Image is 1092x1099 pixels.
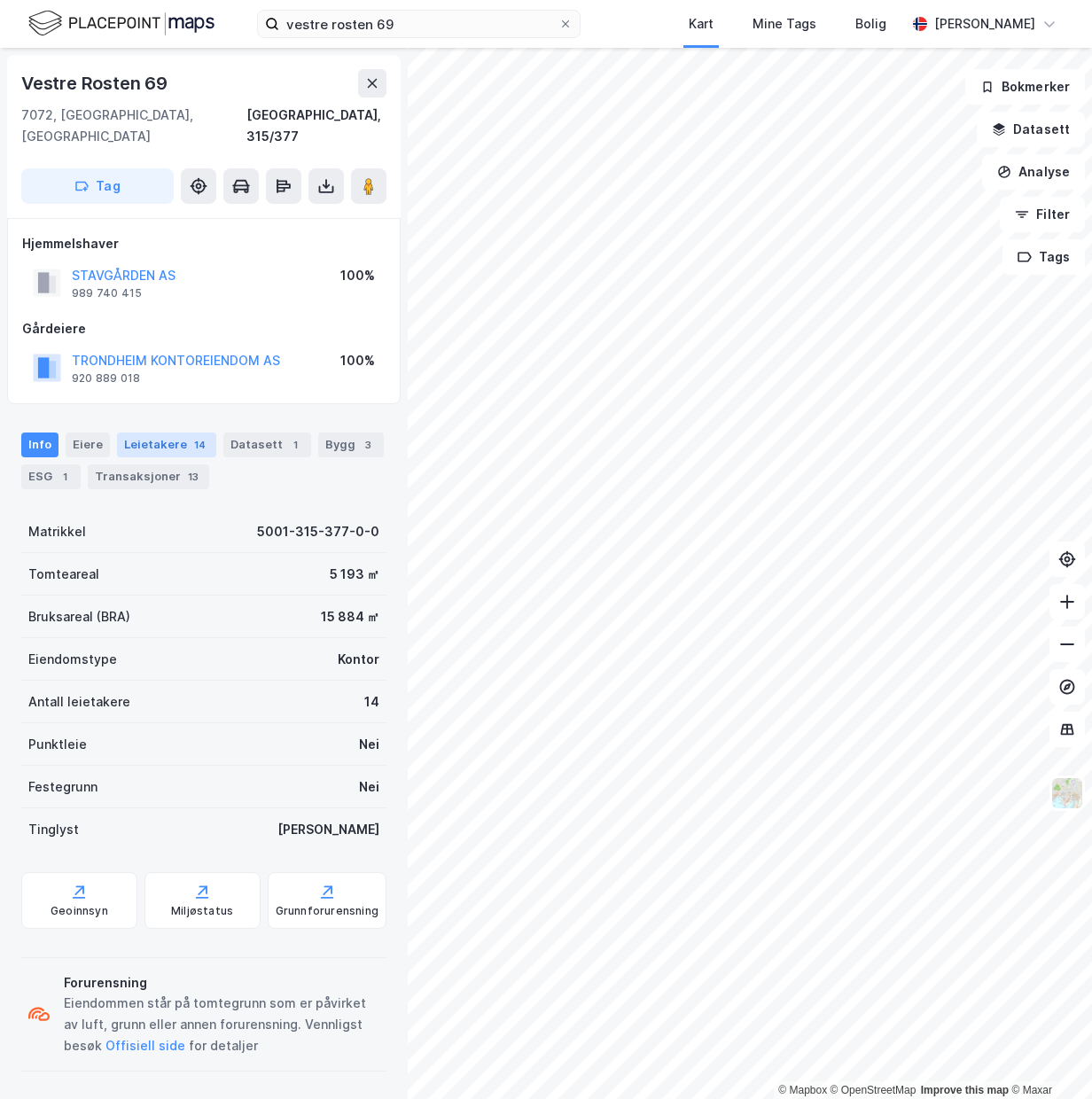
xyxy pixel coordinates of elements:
div: 1 [286,436,304,454]
div: Eiere [66,433,110,457]
a: Mapbox [778,1084,827,1096]
iframe: Chat Widget [1003,1014,1092,1099]
div: Mine Tags [753,13,816,35]
div: Bruksareal (BRA) [28,606,130,627]
div: 920 889 018 [72,371,140,386]
div: Antall leietakere [28,691,130,713]
div: [PERSON_NAME] [934,13,1035,35]
a: OpenStreetMap [831,1084,916,1096]
div: Nei [359,734,379,755]
div: 3 [359,436,377,454]
div: Eiendommen står på tomtegrunn som er påvirket av luft, grunn eller annen forurensning. Vennligst ... [64,993,379,1056]
button: Bokmerker [965,69,1085,105]
div: Datasett [223,433,311,457]
div: 989 740 415 [72,286,142,300]
div: 5001-315-377-0-0 [257,521,379,542]
div: ESG [21,464,81,489]
div: Festegrunn [28,776,97,798]
div: Kontrollprogram for chat [1003,1014,1092,1099]
div: Forurensning [64,972,379,994]
div: Leietakere [117,433,216,457]
div: Matrikkel [28,521,86,542]
button: Filter [1000,197,1085,232]
div: Grunnforurensning [276,904,378,918]
button: Tags [1002,239,1085,275]
div: 14 [364,691,379,713]
div: Info [21,433,58,457]
button: Tag [21,168,174,204]
div: Kontor [338,649,379,670]
div: 7072, [GEOGRAPHIC_DATA], [GEOGRAPHIC_DATA] [21,105,246,147]
div: [PERSON_NAME] [277,819,379,840]
div: 1 [56,468,74,486]
div: Miljøstatus [171,904,233,918]
div: 100% [340,265,375,286]
div: Bolig [855,13,886,35]
a: Improve this map [921,1084,1009,1096]
div: 15 884 ㎡ [321,606,379,627]
img: logo.f888ab2527a4732fd821a326f86c7f29.svg [28,8,214,39]
div: 100% [340,350,375,371]
div: 14 [191,436,209,454]
div: Kart [689,13,714,35]
div: Vestre Rosten 69 [21,69,171,97]
div: Hjemmelshaver [22,233,386,254]
div: Gårdeiere [22,318,386,339]
div: Tomteareal [28,564,99,585]
div: [GEOGRAPHIC_DATA], 315/377 [246,105,386,147]
div: Bygg [318,433,384,457]
button: Datasett [977,112,1085,147]
input: Søk på adresse, matrikkel, gårdeiere, leietakere eller personer [279,11,558,37]
img: Z [1050,776,1084,810]
div: 5 193 ㎡ [330,564,379,585]
div: Eiendomstype [28,649,117,670]
div: Transaksjoner [88,464,209,489]
button: Analyse [982,154,1085,190]
div: Tinglyst [28,819,79,840]
div: 13 [184,468,202,486]
div: Punktleie [28,734,87,755]
div: Nei [359,776,379,798]
div: Geoinnsyn [51,904,108,918]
